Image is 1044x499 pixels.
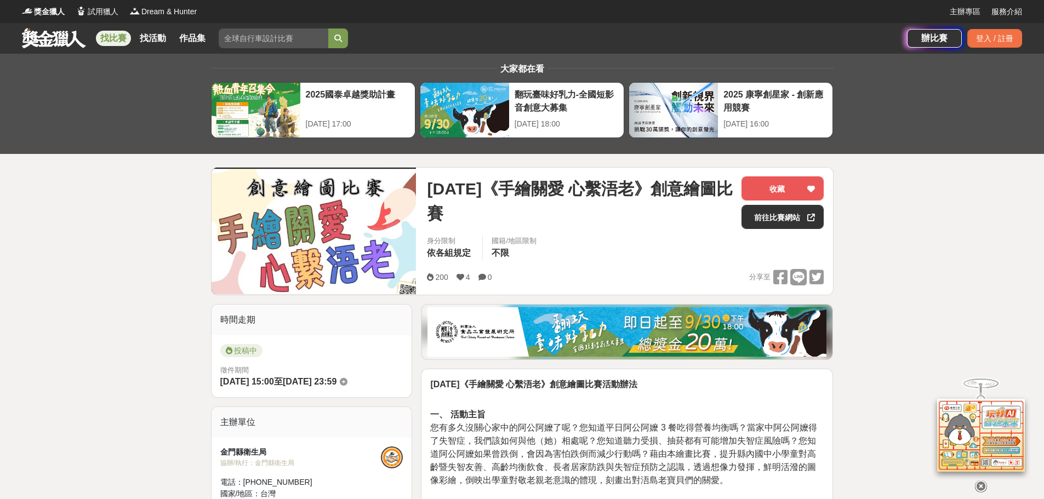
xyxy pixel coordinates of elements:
button: 收藏 [741,176,824,200]
a: Logo獎金獵人 [22,6,65,18]
span: 不限 [492,248,509,257]
a: 2025 康寧創星家 - 創新應用競賽[DATE] 16:00 [629,82,833,138]
span: 台灣 [260,489,276,498]
a: 翻玩臺味好乳力-全國短影音創意大募集[DATE] 18:00 [420,82,624,138]
div: 國籍/地區限制 [492,236,537,246]
a: 前往比賽網站 [741,205,824,229]
span: 4 [466,273,470,282]
a: 辦比賽 [907,29,962,48]
img: Logo [129,5,140,16]
a: 主辦專區 [950,6,980,18]
a: 找活動 [135,31,170,46]
a: 作品集 [175,31,210,46]
span: 200 [435,273,448,282]
img: Logo [22,5,33,16]
span: 分享至 [749,269,771,285]
span: 國家/地區： [220,489,261,498]
span: 0 [488,273,492,282]
a: LogoDream & Hunter [129,6,197,18]
div: 登入 / 註冊 [967,29,1022,48]
div: 時間走期 [212,305,412,335]
input: 全球自行車設計比賽 [219,28,328,48]
div: 協辦/執行： 金門縣衛生局 [220,458,381,468]
span: [DATE] 23:59 [283,377,336,386]
div: [DATE] 17:00 [306,118,409,130]
div: [DATE] 16:00 [723,118,827,130]
img: Logo [76,5,87,16]
strong: 一、 活動主旨 [430,410,485,419]
span: 投稿中 [220,344,263,357]
img: 1c81a89c-c1b3-4fd6-9c6e-7d29d79abef5.jpg [427,307,826,357]
img: Cover Image [212,168,417,294]
a: 服務介紹 [991,6,1022,18]
span: [DATE] 15:00 [220,377,274,386]
div: 翻玩臺味好乳力-全國短影音創意大募集 [515,88,618,113]
div: 金門縣衛生局 [220,446,381,458]
span: 獎金獵人 [34,6,65,18]
div: [DATE] 18:00 [515,118,618,130]
span: Dream & Hunter [141,6,197,18]
div: 2025 康寧創星家 - 創新應用競賽 [723,88,827,113]
span: 您有多久沒關心家中的阿公阿嬤了呢？您知道平日阿公阿嬤 3 餐吃得營養均衡嗎？當家中阿公阿嬤得了失智症，我們該如何與他（她）相處呢？您知道聽力受損、抽菸都有可能增加失智症風險嗎？您知道阿公阿嬤如果... [430,423,817,485]
span: [DATE]《手繪關愛 心繫浯老》創意繪圖比賽 [427,176,733,226]
span: 徵件期間 [220,366,249,374]
a: 找比賽 [96,31,131,46]
span: 大家都在看 [498,64,547,73]
a: Logo試用獵人 [76,6,118,18]
img: d2146d9a-e6f6-4337-9592-8cefde37ba6b.png [937,399,1025,472]
div: 主辦單位 [212,407,412,438]
div: 電話： [PHONE_NUMBER] [220,477,381,488]
a: 2025國泰卓越獎助計畫[DATE] 17:00 [211,82,415,138]
div: 身分限制 [427,236,473,246]
span: 依各組規定 [427,248,471,257]
strong: [DATE]《手繪關愛 心繫浯老》創意繪圖比賽活動辦法 [430,380,637,389]
span: 試用獵人 [88,6,118,18]
div: 2025國泰卓越獎助計畫 [306,88,409,113]
span: 至 [274,377,283,386]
